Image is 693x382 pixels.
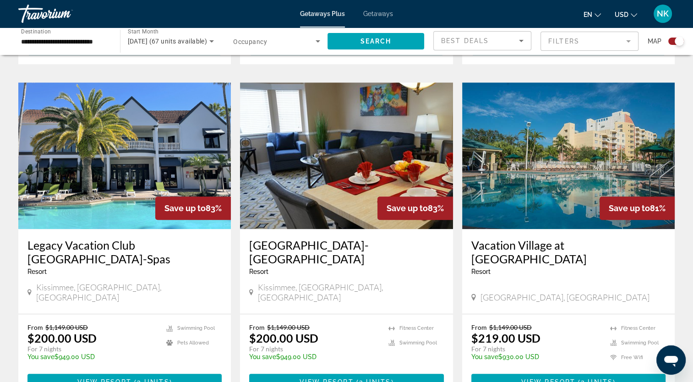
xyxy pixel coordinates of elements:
a: Travorium [18,2,110,26]
span: $1,149.00 USD [45,323,88,331]
span: $1,149.00 USD [267,323,310,331]
button: Change language [584,8,601,21]
span: From [471,323,487,331]
span: Map [648,35,661,48]
div: 83% [155,196,231,220]
span: Swimming Pool [399,340,437,346]
span: $1,149.00 USD [489,323,532,331]
mat-select: Sort by [441,35,524,46]
span: Fitness Center [399,325,434,331]
p: $930.00 USD [471,353,601,360]
span: Kissimmee, [GEOGRAPHIC_DATA], [GEOGRAPHIC_DATA] [36,282,222,302]
span: [GEOGRAPHIC_DATA], [GEOGRAPHIC_DATA] [480,292,649,302]
span: You save [27,353,55,360]
iframe: Button to launch messaging window [656,345,686,375]
p: $200.00 USD [249,331,318,345]
a: Vacation Village at [GEOGRAPHIC_DATA] [471,238,666,266]
span: From [27,323,43,331]
img: 8615O01X.jpg [18,82,231,229]
span: Best Deals [441,37,489,44]
span: Resort [27,268,47,275]
img: ii_bon1.jpg [462,82,675,229]
a: Getaways [363,10,393,17]
p: For 7 nights [27,345,157,353]
span: From [249,323,265,331]
a: [GEOGRAPHIC_DATA]-[GEOGRAPHIC_DATA] [249,238,443,266]
span: Fitness Center [621,325,655,331]
a: Getaways Plus [300,10,345,17]
span: Kissimmee, [GEOGRAPHIC_DATA], [GEOGRAPHIC_DATA] [258,282,443,302]
span: Free Wifi [621,355,643,360]
span: Swimming Pool [177,325,215,331]
button: View Resort(20 units) [27,38,222,55]
div: 81% [600,196,675,220]
a: Legacy Vacation Club [GEOGRAPHIC_DATA]-Spas [27,238,222,266]
span: Start Month [128,28,158,35]
span: Occupancy [233,38,267,45]
p: $200.00 USD [27,331,97,345]
span: You save [471,353,498,360]
button: Change currency [615,8,637,21]
div: 83% [377,196,453,220]
span: [DATE] (67 units available) [128,38,207,45]
p: For 7 nights [471,345,601,353]
p: $949.00 USD [27,353,157,360]
span: Destination [21,28,51,34]
span: Swimming Pool [621,340,659,346]
span: You save [249,353,276,360]
span: Search [360,38,391,45]
span: Save up to [609,203,650,213]
span: Resort [471,268,491,275]
p: $949.00 USD [249,353,379,360]
button: Search [327,33,425,49]
p: $219.00 USD [471,331,540,345]
span: Save up to [164,203,206,213]
button: View Resort(1 unit) [249,38,443,55]
p: For 7 nights [249,345,379,353]
span: USD [615,11,628,18]
span: Save up to [387,203,428,213]
span: Pets Allowed [177,340,209,346]
button: Filter [540,31,638,51]
span: NK [657,9,669,18]
button: View Resort(5 units) [471,38,666,55]
button: User Menu [651,4,675,23]
span: Resort [249,268,268,275]
img: 6815I01L.jpg [240,82,453,229]
span: en [584,11,592,18]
